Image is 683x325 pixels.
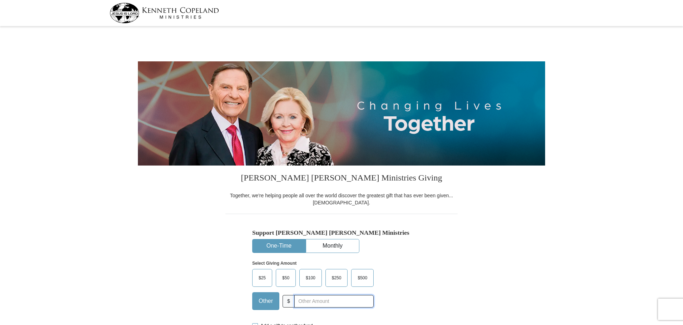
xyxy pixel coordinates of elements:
[283,295,295,308] span: $
[294,295,374,308] input: Other Amount
[225,192,458,206] div: Together, we're helping people all over the world discover the greatest gift that has ever been g...
[328,273,345,283] span: $250
[255,273,269,283] span: $25
[253,239,305,253] button: One-Time
[279,273,293,283] span: $50
[255,296,276,306] span: Other
[110,3,219,23] img: kcm-header-logo.svg
[306,239,359,253] button: Monthly
[225,166,458,192] h3: [PERSON_NAME] [PERSON_NAME] Ministries Giving
[252,261,296,266] strong: Select Giving Amount
[302,273,319,283] span: $100
[252,229,431,237] h5: Support [PERSON_NAME] [PERSON_NAME] Ministries
[354,273,371,283] span: $500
